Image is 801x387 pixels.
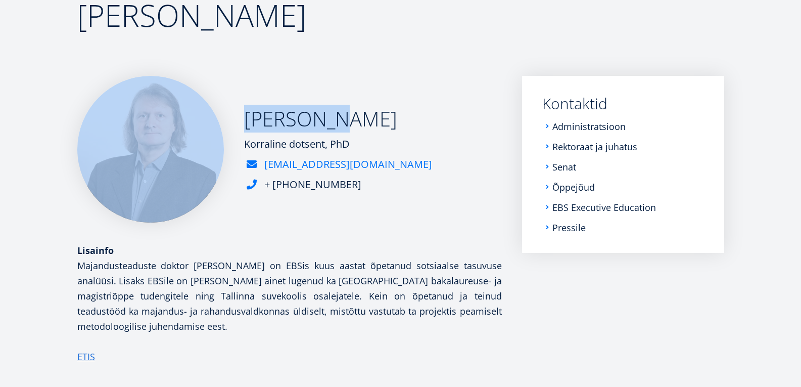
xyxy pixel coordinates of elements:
a: ETIS [77,349,95,364]
div: Lisainfo [77,243,502,258]
div: + [PHONE_NUMBER] [264,177,361,192]
img: Alar Kein [77,76,224,223]
div: Korraline dotsent, PhD [244,137,432,152]
a: [EMAIL_ADDRESS][DOMAIN_NAME] [264,157,432,172]
a: Õppejõud [552,182,595,192]
a: Administratsioon [552,121,626,132]
p: Majandusteaduste doktor [PERSON_NAME] on EBSis kuus aastat õpetanud sotsiaalse tasuvuse analüüsi.... [77,258,502,349]
a: Rektoraat ja juhatus [552,142,637,152]
a: EBS Executive Education [552,202,656,212]
a: Senat [552,162,576,172]
h2: [PERSON_NAME] [244,106,432,132]
a: Pressile [552,223,586,233]
a: Kontaktid [542,96,704,111]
